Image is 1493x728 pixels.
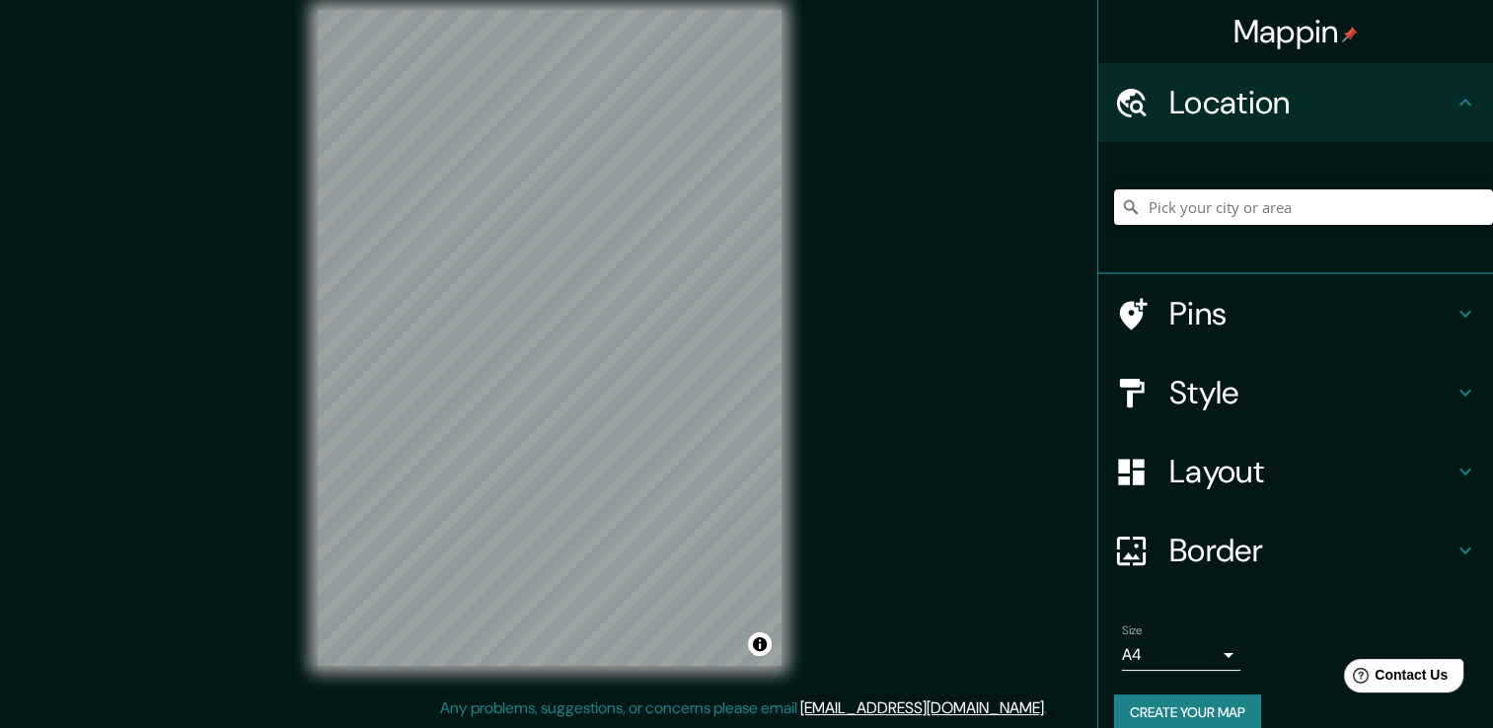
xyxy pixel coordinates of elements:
div: Style [1098,353,1493,432]
label: Size [1122,622,1143,639]
h4: Style [1169,373,1454,412]
div: A4 [1122,639,1240,671]
a: [EMAIL_ADDRESS][DOMAIN_NAME] [800,697,1044,718]
div: Pins [1098,274,1493,353]
h4: Pins [1169,294,1454,333]
h4: Location [1169,83,1454,122]
div: . [1047,696,1050,720]
input: Pick your city or area [1114,189,1493,225]
div: Location [1098,63,1493,142]
h4: Layout [1169,452,1454,491]
h4: Mappin [1233,12,1359,51]
iframe: Help widget launcher [1317,651,1471,706]
img: pin-icon.png [1342,27,1358,42]
h4: Border [1169,531,1454,570]
div: Layout [1098,432,1493,511]
div: . [1050,696,1054,720]
canvas: Map [318,10,782,666]
p: Any problems, suggestions, or concerns please email . [440,696,1047,720]
div: Border [1098,511,1493,590]
button: Toggle attribution [748,632,772,656]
